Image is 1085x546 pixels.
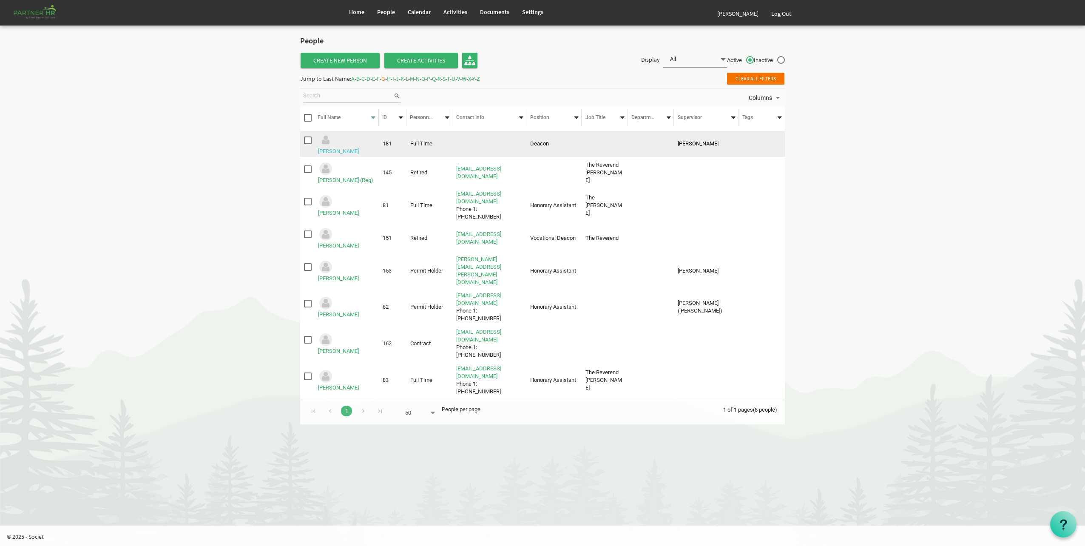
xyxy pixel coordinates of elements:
[406,327,453,361] td: Contract column header Personnel Type
[628,254,674,288] td: column header Departments
[447,75,450,82] span: T
[456,256,501,285] a: [PERSON_NAME][EMAIL_ADDRESS][PERSON_NAME][DOMAIN_NAME]
[406,159,453,186] td: Retired column header Personnel Type
[754,57,785,64] span: Inactive
[7,532,1085,541] p: © 2025 - Societ
[738,188,785,222] td: column header Tags
[314,225,379,251] td: Goodwin, Donald is template cell column header Full Name
[582,131,628,157] td: column header Job Title
[738,290,785,324] td: column header Tags
[526,159,582,186] td: column header Position
[432,75,436,82] span: Q
[472,75,475,82] span: Y
[738,363,785,397] td: column header Tags
[300,225,314,251] td: checkbox
[416,75,420,82] span: N
[314,327,379,361] td: Grant, Russ is template cell column header Full Name
[318,311,359,318] a: [PERSON_NAME]
[377,75,380,82] span: F
[300,159,314,186] td: checkbox
[408,8,431,16] span: Calendar
[452,254,526,288] td: jennifer.gosse@forces.gc.ca is template cell column header Contact Info
[318,242,359,249] a: [PERSON_NAME]
[477,75,480,82] span: Z
[379,188,406,222] td: 81 column header ID
[674,159,738,186] td: column header Supervisor
[318,369,333,384] img: Could not locate image
[300,290,314,324] td: checkbox
[396,75,399,82] span: J
[361,75,365,82] span: C
[747,88,784,106] div: Columns
[452,363,526,397] td: weeluvewe@bell.netPhone 1: 613-498-2942 is template cell column header Contact Info
[410,114,445,120] span: Personnel Type
[452,159,526,186] td: fatherreg@gmail.com is template cell column header Contact Info
[462,75,466,82] span: W
[582,290,628,324] td: column header Job Title
[456,191,501,205] a: [EMAIL_ADDRESS][DOMAIN_NAME]
[318,114,341,120] span: Full Name
[341,406,352,416] a: Goto Page 1
[406,363,453,397] td: Full Time column header Personnel Type
[738,327,785,361] td: column header Tags
[318,275,359,282] a: [PERSON_NAME]
[400,75,404,82] span: K
[318,194,333,209] img: Could not locate image
[377,8,395,16] span: People
[356,75,360,82] span: B
[381,75,385,82] span: G
[674,188,738,222] td: column header Supervisor
[318,259,333,275] img: Could not locate image
[427,75,430,82] span: P
[582,327,628,361] td: column header Job Title
[526,290,582,324] td: Honorary Assistant column header Position
[582,225,628,251] td: The Reverend column header Job Title
[526,225,582,251] td: Vocational Deacon column header Position
[582,159,628,186] td: The Reverend Canon Reginald column header Job Title
[456,231,501,245] a: [EMAIL_ADDRESS][DOMAIN_NAME]
[748,93,773,103] span: Columns
[526,188,582,222] td: Honorary Assistant column header Position
[674,131,738,157] td: Michael, Douglas column header Supervisor
[727,57,754,64] span: Active
[392,75,394,82] span: I
[300,37,370,45] h2: People
[582,188,628,222] td: The Reverend Graham column header Job Title
[379,327,406,361] td: 162 column header ID
[452,188,526,222] td: ggoode@ontario.anglican.caPhone 1: 613-634-3693 is template cell column header Contact Info
[738,254,785,288] td: column header Tags
[406,225,453,251] td: Retired column header Personnel Type
[410,75,414,82] span: M
[628,131,674,157] td: column header Departments
[723,407,753,413] span: 1 of 1 pages
[628,327,674,361] td: column header Departments
[585,114,605,120] span: Job Title
[384,53,458,68] span: Create Activities
[480,8,509,16] span: Documents
[738,159,785,186] td: column header Tags
[372,75,375,82] span: E
[765,2,798,26] a: Log Out
[374,404,386,416] div: Go to last page
[522,8,543,16] span: Settings
[437,75,441,82] span: R
[462,53,477,68] a: Organisation Chart
[314,363,379,397] td: Guthrie, Ted is template cell column header Full Name
[456,329,501,343] a: [EMAIL_ADDRESS][DOMAIN_NAME]
[742,114,753,120] span: Tags
[318,332,333,347] img: Could not locate image
[674,290,738,324] td: Pearce, Edward (Bram) column header Supervisor
[628,290,674,324] td: column header Departments
[314,159,379,186] td: Gilbert, Reginald (Reg) is template cell column header Full Name
[456,365,501,379] a: [EMAIL_ADDRESS][DOMAIN_NAME]
[406,290,453,324] td: Permit Holder column header Personnel Type
[318,348,359,354] a: [PERSON_NAME]
[349,8,364,16] span: Home
[406,131,453,157] td: Full Time column header Personnel Type
[464,55,475,66] img: org-chart.svg
[468,75,471,82] span: X
[301,53,380,68] a: Create New Person
[318,161,333,176] img: Could not locate image
[382,114,387,120] span: ID
[318,148,359,154] a: [PERSON_NAME]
